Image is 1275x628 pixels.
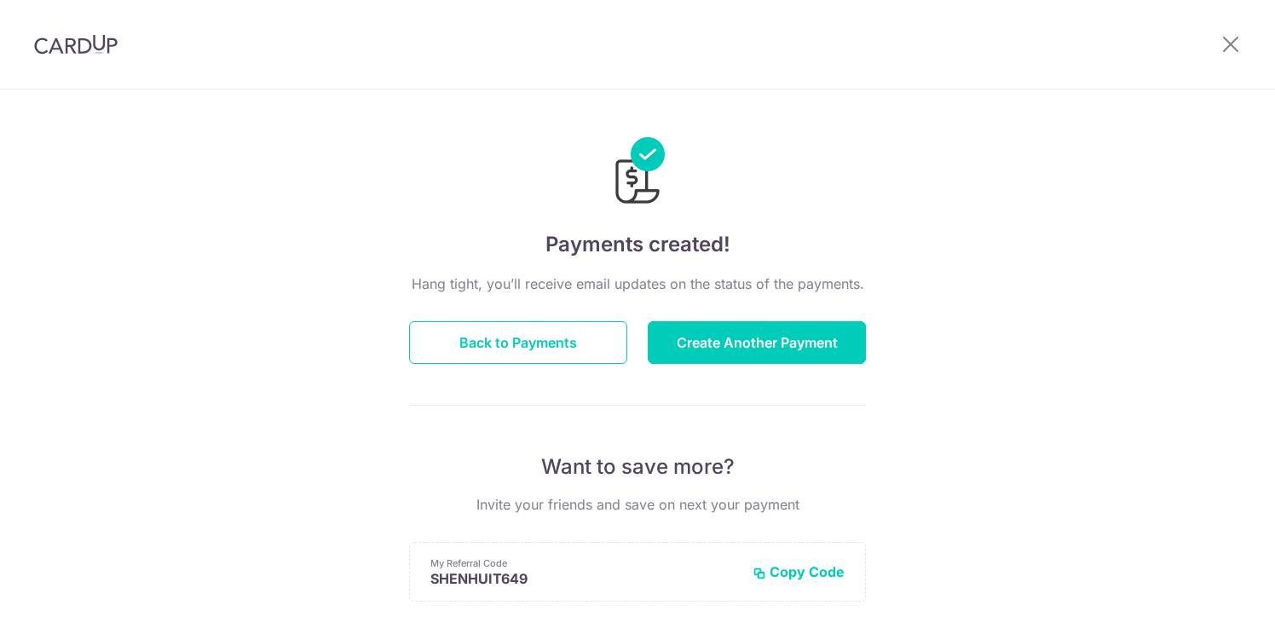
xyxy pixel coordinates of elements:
p: My Referral Code [430,556,739,570]
p: SHENHUIT649 [430,570,739,587]
p: Invite your friends and save on next your payment [409,494,866,515]
p: Hang tight, you’ll receive email updates on the status of the payments. [409,274,866,294]
h4: Payments created! [409,229,866,260]
img: CardUp [34,34,118,55]
p: Want to save more? [409,453,866,481]
img: Payments [610,137,665,209]
button: Back to Payments [409,321,627,364]
button: Create Another Payment [648,321,866,364]
button: Copy Code [753,563,845,580]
